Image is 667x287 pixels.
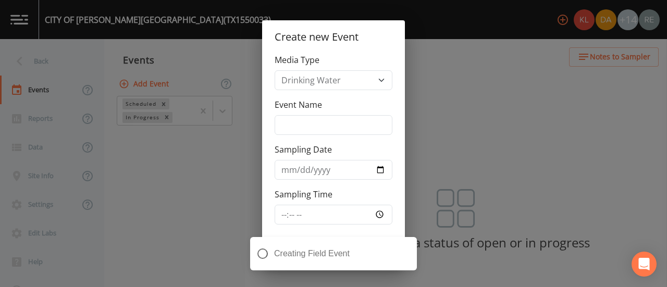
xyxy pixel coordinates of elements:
label: Sampling Date [275,143,332,156]
label: Sampling Time [275,188,332,201]
label: Event Name [275,98,322,111]
h2: Create new Event [262,20,405,54]
label: Media Type [275,54,319,66]
div: Open Intercom Messenger [632,252,657,277]
div: Creating Field Event [250,237,417,270]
